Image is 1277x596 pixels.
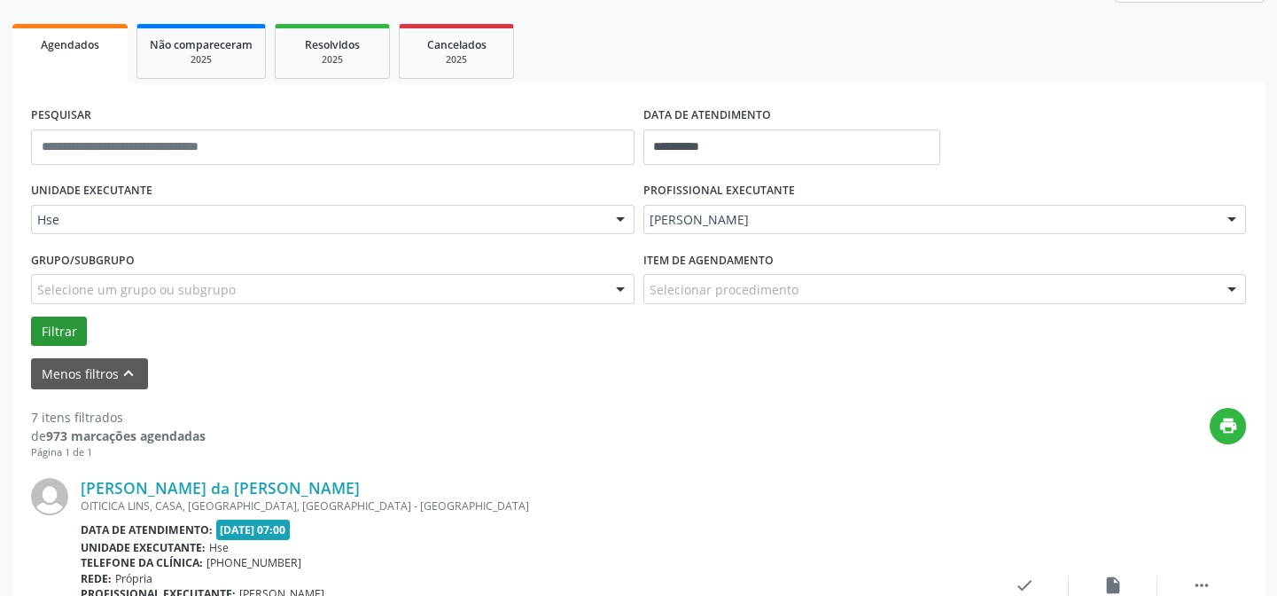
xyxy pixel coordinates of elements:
span: [PERSON_NAME] [650,211,1211,229]
div: de [31,427,206,445]
label: DATA DE ATENDIMENTO [643,102,771,129]
span: Resolvidos [305,37,360,52]
b: Rede: [81,571,112,586]
span: Cancelados [427,37,487,52]
span: Selecionar procedimento [650,280,798,299]
label: PESQUISAR [31,102,91,129]
label: Item de agendamento [643,247,774,274]
i: keyboard_arrow_up [119,364,138,383]
i: print [1219,416,1238,435]
div: Página 1 de 1 [31,445,206,460]
a: [PERSON_NAME] da [PERSON_NAME] [81,478,360,498]
span: [DATE] 07:00 [216,520,291,540]
span: Própria [115,571,152,586]
span: Hse [37,211,598,229]
i: insert_drive_file [1103,576,1123,595]
i:  [1192,576,1211,595]
span: Agendados [41,37,99,52]
div: 2025 [150,53,253,67]
strong: 973 marcações agendadas [46,427,206,444]
label: PROFISSIONAL EXECUTANTE [643,177,795,205]
b: Telefone da clínica: [81,555,203,570]
div: 2025 [412,53,501,67]
label: Grupo/Subgrupo [31,247,135,274]
div: 7 itens filtrados [31,408,206,427]
button: print [1210,408,1246,444]
span: Selecione um grupo ou subgrupo [37,280,236,299]
span: Hse [209,540,229,555]
button: Filtrar [31,317,87,347]
span: [PHONE_NUMBER] [206,555,301,570]
label: UNIDADE EXECUTANTE [31,177,152,205]
img: img [31,478,68,515]
b: Data de atendimento: [81,522,213,537]
b: Unidade executante: [81,540,206,555]
div: 2025 [288,53,377,67]
span: Não compareceram [150,37,253,52]
button: Menos filtroskeyboard_arrow_up [31,358,148,389]
i: check [1015,576,1034,595]
div: OITICICA LINS, CASA, [GEOGRAPHIC_DATA], [GEOGRAPHIC_DATA] - [GEOGRAPHIC_DATA] [81,498,980,514]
